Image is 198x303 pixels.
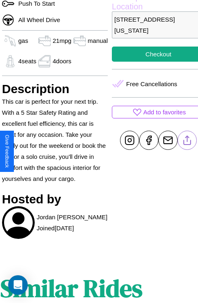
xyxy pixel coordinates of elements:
img: gas [2,35,18,47]
h3: Hosted by [2,192,108,206]
h3: Description [2,82,108,96]
p: This car is perfect for your next trip. With a 5 Star Safety Rating and excellent fuel efficiency... [2,96,108,184]
p: Free Cancellations [126,78,177,89]
p: Add to favorites [143,107,186,118]
div: Give Feedback [4,135,10,168]
p: All Wheel Drive [14,14,60,25]
img: gas [71,35,88,47]
p: gas [18,35,28,46]
img: gas [36,55,53,67]
p: Jordan [PERSON_NAME] [37,212,107,223]
img: gas [36,35,53,47]
div: Open Intercom Messenger [8,275,28,295]
img: gas [2,55,18,67]
p: 21 mpg [53,35,71,46]
p: manual [88,35,108,46]
p: 4 doors [53,56,71,67]
p: Joined [DATE] [37,223,74,234]
p: 4 seats [18,56,36,67]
